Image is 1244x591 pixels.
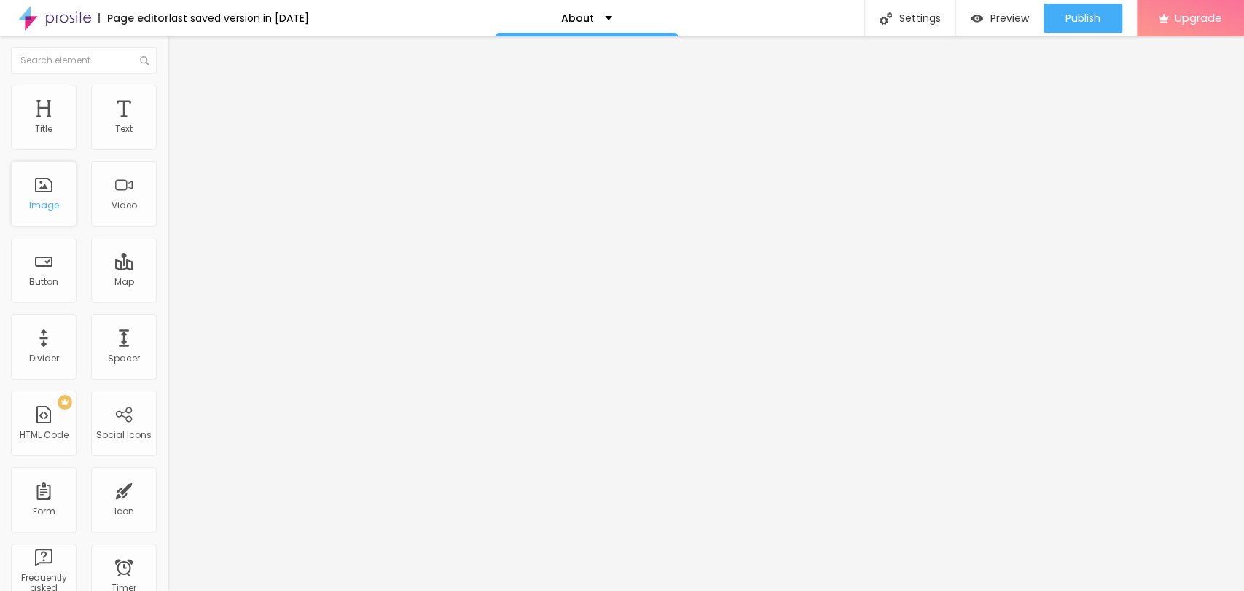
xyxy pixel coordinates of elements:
div: Icon [114,506,134,517]
div: Image [29,200,59,211]
button: Publish [1044,4,1122,33]
div: Form [33,506,55,517]
div: last saved version in [DATE] [169,13,309,23]
div: Social Icons [96,430,152,440]
div: Text [115,124,133,134]
div: Spacer [108,353,140,364]
input: Search element [11,47,157,74]
span: Preview [990,12,1029,24]
div: Video [112,200,137,211]
div: Page editor [98,13,169,23]
button: Preview [956,4,1044,33]
img: view-1.svg [971,12,983,25]
div: HTML Code [20,430,69,440]
img: Icone [140,56,149,65]
div: Divider [29,353,59,364]
p: About [561,13,594,23]
span: Upgrade [1175,12,1222,24]
div: Map [114,277,134,287]
span: Publish [1065,12,1100,24]
div: Title [35,124,52,134]
img: Icone [880,12,892,25]
div: Button [29,277,58,287]
iframe: Editor [168,36,1244,591]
